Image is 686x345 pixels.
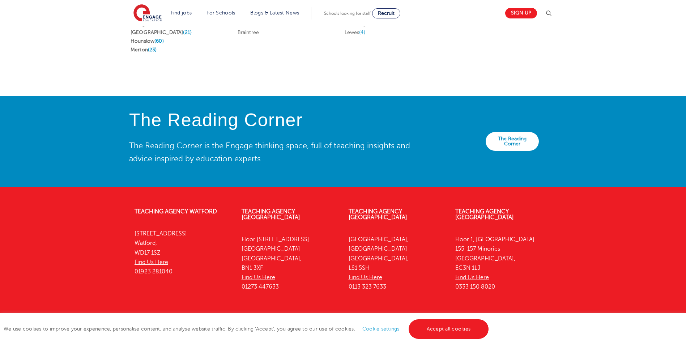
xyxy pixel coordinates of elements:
[135,229,231,276] p: [STREET_ADDRESS] Watford, WD17 1SZ 01923 281040
[242,235,338,292] p: Floor [STREET_ADDRESS] [GEOGRAPHIC_DATA] [GEOGRAPHIC_DATA], BN1 3XF 01273 447633
[131,47,157,52] a: Merton(23)
[242,208,300,221] a: Teaching Agency [GEOGRAPHIC_DATA]
[206,10,235,16] a: For Schools
[154,38,164,44] span: (60)
[372,8,400,18] a: Recruit
[131,21,163,26] a: Hillingdon(24)
[242,274,275,281] a: Find Us Here
[250,10,299,16] a: Blogs & Latest News
[486,132,539,151] a: The Reading Corner
[349,235,445,292] p: [GEOGRAPHIC_DATA], [GEOGRAPHIC_DATA] [GEOGRAPHIC_DATA], LS1 5SH 0113 323 7633
[133,4,162,22] img: Engage Education
[349,274,382,281] a: Find Us Here
[148,47,157,52] span: (23)
[324,11,371,16] span: Schools looking for staff
[129,110,416,130] h4: The Reading Corner
[131,38,164,44] a: Hounslow(60)
[505,8,537,18] a: Sign up
[4,326,490,332] span: We use cookies to improve your experience, personalise content, and analyse website traffic. By c...
[171,10,192,16] a: Find jobs
[135,208,217,215] a: Teaching Agency Watford
[455,235,551,292] p: Floor 1, [GEOGRAPHIC_DATA] 155-157 Minories [GEOGRAPHIC_DATA], EC3N 1LJ 0333 150 8020
[349,208,407,221] a: Teaching Agency [GEOGRAPHIC_DATA]
[455,274,489,281] a: Find Us Here
[345,28,449,37] li: Lewes
[409,319,489,339] a: Accept all cookies
[129,139,416,165] p: The Reading Corner is the Engage thinking space, full of teaching insights and advice inspired by...
[238,28,342,37] li: Braintree
[183,30,192,35] span: (21)
[455,208,514,221] a: Teaching Agency [GEOGRAPHIC_DATA]
[359,30,365,35] span: (4)
[378,10,395,16] span: Recruit
[131,30,192,35] a: [GEOGRAPHIC_DATA](21)
[362,326,400,332] a: Cookie settings
[135,259,168,265] a: Find Us Here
